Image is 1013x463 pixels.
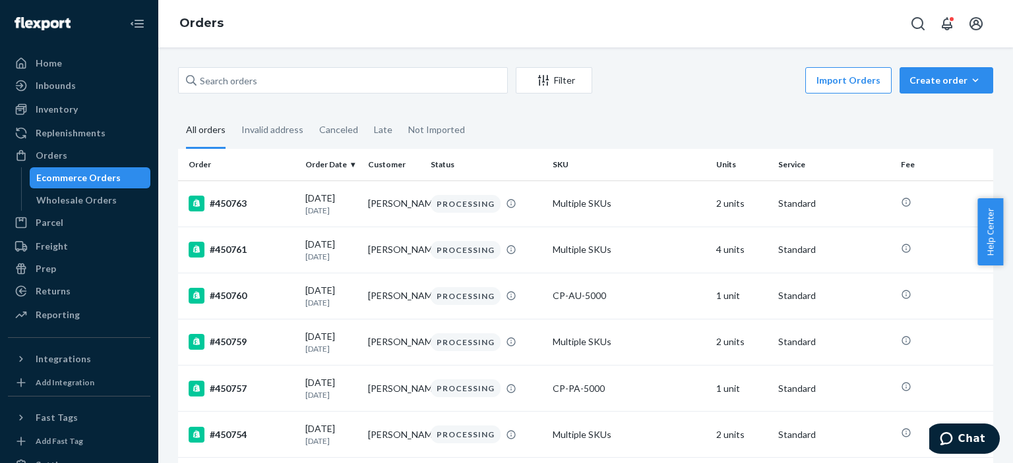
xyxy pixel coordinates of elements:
[8,375,150,391] a: Add Integration
[36,171,121,184] div: Ecommerce Orders
[15,17,71,30] img: Flexport logo
[778,289,890,302] p: Standard
[547,412,710,458] td: Multiple SKUs
[553,382,705,395] div: CP-PA-5000
[8,258,150,279] a: Prep
[363,319,425,365] td: [PERSON_NAME]
[516,67,592,94] button: Filter
[189,288,295,304] div: #450760
[900,67,993,94] button: Create order
[305,330,357,354] div: [DATE]
[305,284,357,308] div: [DATE]
[319,113,358,147] div: Canceled
[8,281,150,302] a: Returns
[8,123,150,144] a: Replenishments
[305,251,357,262] p: [DATE]
[186,113,226,149] div: All orders
[8,433,150,449] a: Add Fast Tag
[241,113,303,147] div: Invalid address
[929,423,1000,456] iframe: Opens a widget where you can chat to one of our agents
[431,379,501,397] div: PROCESSING
[363,366,425,412] td: [PERSON_NAME]
[778,382,890,395] p: Standard
[305,422,357,447] div: [DATE]
[36,194,117,207] div: Wholesale Orders
[178,67,508,94] input: Search orders
[305,205,357,216] p: [DATE]
[30,190,151,211] a: Wholesale Orders
[896,149,993,180] th: Fee
[374,113,392,147] div: Late
[516,74,592,87] div: Filter
[805,67,892,94] button: Import Orders
[36,240,68,253] div: Freight
[711,319,774,365] td: 2 units
[773,149,895,180] th: Service
[36,352,91,366] div: Integrations
[934,11,960,37] button: Open notifications
[368,159,420,170] div: Customer
[36,216,63,229] div: Parcel
[778,243,890,256] p: Standard
[178,149,300,180] th: Order
[124,11,150,37] button: Close Navigation
[36,103,78,116] div: Inventory
[305,376,357,400] div: [DATE]
[431,195,501,213] div: PROCESSING
[711,412,774,458] td: 2 units
[977,198,1003,265] button: Help Center
[189,381,295,396] div: #450757
[547,319,710,365] td: Multiple SKUs
[8,236,150,257] a: Freight
[36,435,83,447] div: Add Fast Tag
[305,343,357,354] p: [DATE]
[36,149,67,162] div: Orders
[8,99,150,120] a: Inventory
[363,412,425,458] td: [PERSON_NAME]
[36,79,76,92] div: Inbounds
[711,180,774,227] td: 2 units
[778,428,890,441] p: Standard
[189,334,295,350] div: #450759
[8,75,150,96] a: Inbounds
[363,273,425,319] td: [PERSON_NAME]
[8,407,150,428] button: Fast Tags
[553,289,705,302] div: CP-AU-5000
[778,335,890,348] p: Standard
[305,297,357,308] p: [DATE]
[425,149,547,180] th: Status
[36,411,78,424] div: Fast Tags
[305,435,357,447] p: [DATE]
[547,149,710,180] th: SKU
[431,333,501,351] div: PROCESSING
[189,196,295,211] div: #450763
[547,227,710,273] td: Multiple SKUs
[963,11,989,37] button: Open account menu
[36,262,56,275] div: Prep
[30,167,151,188] a: Ecommerce Orders
[905,11,931,37] button: Open Search Box
[408,113,465,147] div: Not Imported
[189,427,295,443] div: #450754
[711,149,774,180] th: Units
[36,377,94,388] div: Add Integration
[36,308,80,321] div: Reporting
[300,149,363,180] th: Order Date
[36,126,106,140] div: Replenishments
[8,304,150,325] a: Reporting
[8,145,150,166] a: Orders
[8,53,150,74] a: Home
[431,287,501,305] div: PROCESSING
[305,192,357,216] div: [DATE]
[909,74,983,87] div: Create order
[363,227,425,273] td: [PERSON_NAME]
[8,212,150,233] a: Parcel
[36,57,62,70] div: Home
[305,389,357,400] p: [DATE]
[711,227,774,273] td: 4 units
[778,197,890,210] p: Standard
[547,180,710,227] td: Multiple SKUs
[431,425,501,443] div: PROCESSING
